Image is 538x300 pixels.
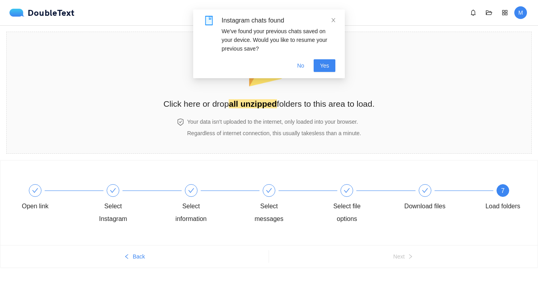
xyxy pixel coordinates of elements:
[404,200,446,213] div: Download files
[402,184,480,213] div: Download files
[9,9,75,17] div: DoubleText
[291,59,310,72] button: No
[222,27,335,53] div: We've found your previous chats saved on your device. Would you like to resume your previous save?
[485,200,520,213] div: Load folders
[90,200,136,225] div: Select Instagram
[188,187,194,194] span: check
[22,200,49,213] div: Open link
[12,184,90,213] div: Open link
[331,17,336,23] span: close
[324,200,370,225] div: Select file options
[222,16,335,25] div: Instagram chats found
[133,252,145,261] span: Back
[90,184,168,225] div: Select Instagram
[187,117,361,126] h4: Your data isn't uploaded to the internet, only loaded into your browser.
[344,187,350,194] span: check
[9,9,28,17] img: logo
[483,6,495,19] button: folder-open
[204,16,214,25] span: book
[124,254,130,260] span: left
[501,187,505,194] span: 7
[246,200,292,225] div: Select messages
[246,184,324,225] div: Select messages
[266,187,272,194] span: check
[177,119,184,126] span: safety-certificate
[229,99,277,108] strong: all unzipped
[110,187,116,194] span: check
[168,184,246,225] div: Select information
[164,97,375,110] h2: Click here or drop folders to this area to load.
[467,9,479,16] span: bell
[32,187,38,194] span: check
[499,9,511,16] span: appstore
[320,61,329,70] span: Yes
[483,9,495,16] span: folder-open
[467,6,480,19] button: bell
[269,250,538,263] button: Nextright
[422,187,428,194] span: check
[480,184,526,213] div: 7Load folders
[518,6,523,19] span: M
[0,250,269,263] button: leftBack
[187,130,361,136] span: Regardless of internet connection, this usually takes less than a minute .
[498,6,511,19] button: appstore
[314,59,335,72] button: Yes
[168,200,214,225] div: Select information
[9,9,75,17] a: logoDoubleText
[324,184,402,225] div: Select file options
[297,61,304,70] span: No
